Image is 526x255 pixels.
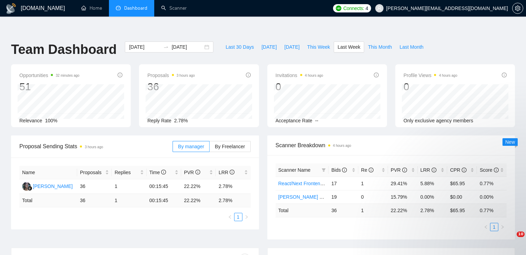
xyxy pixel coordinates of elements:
h1: Team Dashboard [11,41,117,58]
td: $65.95 [447,177,477,190]
span: info-circle [161,170,166,174]
span: CPR [450,167,466,173]
span: By Freelancer [215,144,245,149]
span: [DATE] [284,43,299,51]
button: right [242,213,251,221]
a: [PERSON_NAME] Development [278,194,348,200]
span: info-circle [230,170,234,174]
span: info-circle [502,73,507,77]
td: 2.78% [216,179,250,194]
span: info-circle [402,168,407,172]
button: This Week [303,41,334,53]
span: info-circle [374,73,379,77]
div: 36 [147,80,195,93]
span: Re [361,167,373,173]
time: 4 hours ago [305,74,323,77]
button: Last Week [334,41,364,53]
button: [DATE] [258,41,280,53]
td: 22.22 % [181,194,216,207]
span: Scanner Name [278,167,311,173]
span: Only exclusive agency members [404,118,473,123]
a: React/Next Frontend Dev [278,181,333,186]
span: Last Week [338,43,360,51]
img: RS [22,182,31,191]
button: Last Month [396,41,427,53]
td: 00:15:45 [147,194,181,207]
a: searchScanner [161,5,187,11]
td: 29.41% [388,177,418,190]
span: [DATE] [261,43,277,51]
span: Connects: [343,4,364,12]
span: Acceptance Rate [276,118,313,123]
button: setting [512,3,523,14]
a: 1 [234,213,242,221]
th: Name [19,166,77,179]
time: 3 hours ago [177,74,195,77]
time: 4 hours ago [333,144,351,148]
span: -- [315,118,318,123]
span: info-circle [118,73,122,77]
td: 22.22% [181,179,216,194]
button: Last 30 Days [222,41,258,53]
span: New [505,139,515,145]
span: LRR [421,167,436,173]
th: Replies [112,166,146,179]
span: Proposals [80,169,104,176]
span: 4 [366,4,368,12]
span: setting [513,6,523,11]
span: Opportunities [19,71,80,79]
img: logo [6,3,17,14]
span: Invitations [276,71,323,79]
td: 00:15:45 [147,179,181,194]
td: 1 [112,194,146,207]
img: gigradar-bm.png [27,186,32,191]
span: to [163,44,169,50]
span: PVR [184,170,200,175]
span: Relevance [19,118,42,123]
iframe: Intercom live chat [502,232,519,248]
span: This Month [368,43,392,51]
td: 22.22 % [388,204,418,217]
span: Replies [114,169,138,176]
span: 100% [45,118,57,123]
li: Next Page [242,213,251,221]
time: 3 hours ago [85,145,103,149]
time: 4 hours ago [439,74,457,77]
td: Total [19,194,77,207]
input: Start date [129,43,160,51]
li: Previous Page [226,213,234,221]
span: left [228,215,232,219]
td: 1 [358,177,388,190]
td: 19 [329,190,358,204]
td: 17 [329,177,358,190]
th: Proposals [77,166,112,179]
time: 32 minutes ago [56,74,79,77]
span: filter [322,168,326,172]
span: info-circle [246,73,251,77]
span: user [377,6,382,11]
td: 5.88% [418,177,447,190]
input: End date [172,43,203,51]
td: 0 [358,190,388,204]
span: LRR [219,170,234,175]
td: 36 [77,179,112,194]
span: Profile Views [404,71,458,79]
a: RS[PERSON_NAME] [22,183,73,189]
span: This Week [307,43,330,51]
a: setting [512,6,523,11]
td: 2.78 % [216,194,250,207]
button: left [226,213,234,221]
span: Score [480,167,498,173]
span: Bids [331,167,347,173]
div: 51 [19,80,80,93]
img: upwork-logo.png [336,6,341,11]
span: Last 30 Days [225,43,254,51]
td: 1 [358,204,388,217]
span: info-circle [195,170,200,174]
span: PVR [391,167,407,173]
a: homeHome [81,5,102,11]
span: By manager [178,144,204,149]
td: 36 [77,194,112,207]
span: right [244,215,249,219]
span: info-circle [494,168,499,172]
